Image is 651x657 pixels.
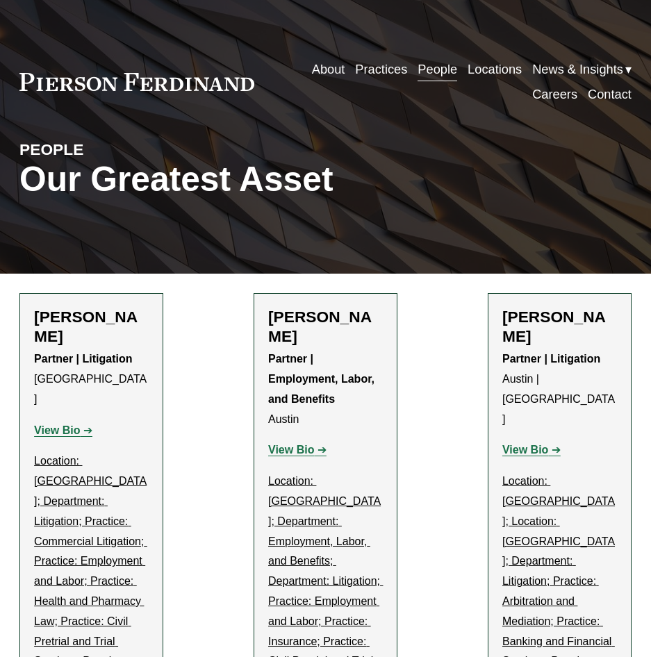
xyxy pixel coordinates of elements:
p: Austin [268,349,383,429]
h2: [PERSON_NAME] [34,308,149,346]
a: folder dropdown [532,57,632,82]
span: News & Insights [532,58,623,81]
a: People [418,57,457,82]
a: Careers [532,82,577,107]
strong: Partner | Employment, Labor, and Benefits [268,353,377,405]
h4: PEOPLE [19,140,172,160]
strong: View Bio [34,424,80,436]
a: View Bio [502,444,561,456]
strong: View Bio [268,444,314,456]
a: Locations [468,57,522,82]
h2: [PERSON_NAME] [268,308,383,346]
h1: Our Greatest Asset [19,160,427,199]
strong: Partner | Litigation [34,353,132,365]
strong: View Bio [502,444,548,456]
a: Practices [355,57,407,82]
a: View Bio [268,444,327,456]
p: [GEOGRAPHIC_DATA] [34,349,149,409]
h2: [PERSON_NAME] [502,308,617,346]
a: Contact [588,82,632,107]
a: View Bio [34,424,92,436]
p: Austin | [GEOGRAPHIC_DATA] [502,349,617,429]
a: About [312,57,345,82]
strong: Partner | Litigation [502,353,600,365]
